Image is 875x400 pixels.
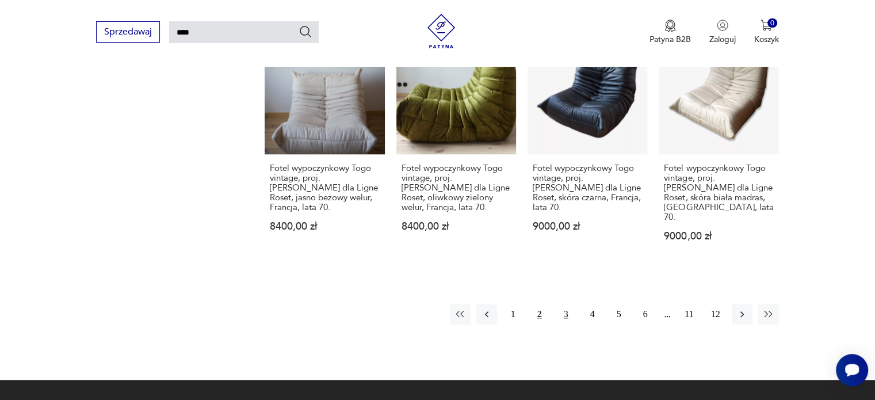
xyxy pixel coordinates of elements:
p: 8400,00 zł [402,222,511,231]
h3: Fotel wypoczynkowy Togo vintage, proj. [PERSON_NAME] dla Ligne Roset, skóra biała madras, [GEOGRA... [664,163,773,222]
button: Szukaj [299,25,312,39]
a: Sprzedawaj [96,29,160,37]
img: Patyna - sklep z meblami i dekoracjami vintage [424,14,458,48]
button: Patyna B2B [649,20,691,45]
button: 3 [556,304,576,325]
img: Ikonka użytkownika [717,20,728,31]
button: 6 [635,304,656,325]
p: 9000,00 zł [533,222,642,231]
h3: Fotel wypoczynkowy Togo vintage, proj. [PERSON_NAME] dla Ligne Roset, oliwkowy zielony welur, Fra... [402,163,511,212]
button: Sprzedawaj [96,21,160,43]
img: Ikona medalu [664,20,676,32]
a: KlasykFotel wypoczynkowy Togo vintage, proj. M. Ducaroy dla Ligne Roset, skóra biała madras, Fran... [659,35,778,264]
img: Ikona koszyka [761,20,772,31]
p: Patyna B2B [649,34,691,45]
button: 12 [705,304,726,325]
div: 0 [767,18,777,28]
p: Koszyk [754,34,779,45]
p: 9000,00 zł [664,231,773,241]
button: 11 [679,304,700,325]
button: 1 [503,304,524,325]
button: 2 [529,304,550,325]
h3: Fotel wypoczynkowy Togo vintage, proj. [PERSON_NAME] dla Ligne Roset, jasno beżowy welur, Francja... [270,163,379,212]
a: KlasykFotel wypoczynkowy Togo vintage, proj. M. Ducaroy dla Ligne Roset, oliwkowy zielony welur, ... [396,35,516,264]
a: KlasykFotel wypoczynkowy Togo vintage, proj. M. Ducaroy dla Ligne Roset, skóra czarna, Francja, l... [528,35,647,264]
a: KlasykFotel wypoczynkowy Togo vintage, proj. M. Ducaroy dla Ligne Roset, jasno beżowy welur, Fran... [265,35,384,264]
button: Zaloguj [709,20,736,45]
button: 0Koszyk [754,20,779,45]
p: Zaloguj [709,34,736,45]
a: Ikona medaluPatyna B2B [649,20,691,45]
iframe: Smartsupp widget button [836,354,868,386]
button: 5 [609,304,629,325]
h3: Fotel wypoczynkowy Togo vintage, proj. [PERSON_NAME] dla Ligne Roset, skóra czarna, Francja, lata... [533,163,642,212]
button: 4 [582,304,603,325]
p: 8400,00 zł [270,222,379,231]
